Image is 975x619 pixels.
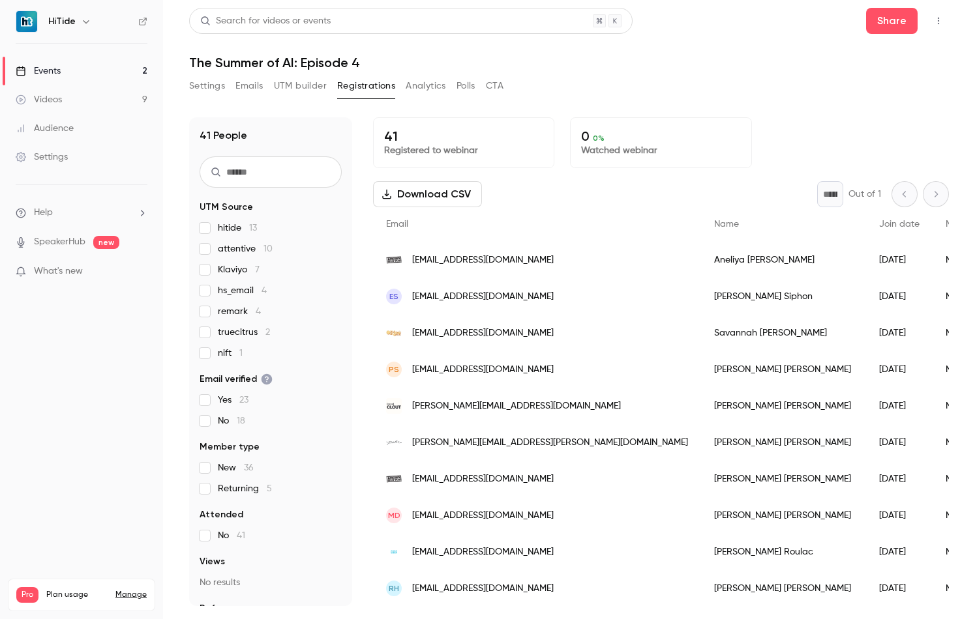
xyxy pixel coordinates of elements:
[581,128,740,144] p: 0
[16,65,61,78] div: Events
[200,576,342,589] p: No results
[218,305,261,318] span: remark
[848,188,881,201] p: Out of 1
[200,602,236,615] span: Referrer
[34,265,83,278] span: What's new
[16,151,68,164] div: Settings
[701,351,866,388] div: [PERSON_NAME] [PERSON_NAME]
[16,93,62,106] div: Videos
[16,122,74,135] div: Audience
[866,461,933,497] div: [DATE]
[701,278,866,315] div: [PERSON_NAME] Siphon
[218,326,270,339] span: truecitrus
[412,363,554,377] span: [EMAIL_ADDRESS][DOMAIN_NAME]
[218,242,273,255] span: attentive
[412,399,621,413] span: [PERSON_NAME][EMAIL_ADDRESS][DOMAIN_NAME]
[93,236,119,249] span: new
[239,349,243,358] span: 1
[256,307,261,316] span: 4
[386,471,402,487] img: kitchenstuffplus.com
[265,328,270,337] span: 2
[237,416,245,425] span: 18
[866,570,933,607] div: [DATE]
[263,244,273,253] span: 10
[255,265,260,274] span: 7
[412,545,554,559] span: [EMAIL_ADDRESS][DOMAIN_NAME]
[701,424,866,461] div: [PERSON_NAME] [PERSON_NAME]
[386,440,402,445] img: pehr.com
[235,76,263,96] button: Emails
[48,15,76,28] h6: HiTide
[866,8,918,34] button: Share
[386,325,402,341] img: risemarketing.co
[189,76,225,96] button: Settings
[386,398,402,414] img: fortheclout.co
[200,508,243,521] span: Attended
[34,235,85,249] a: SpeakerHub
[262,286,267,295] span: 4
[701,534,866,570] div: [PERSON_NAME] Roulac
[218,529,245,542] span: No
[701,570,866,607] div: [PERSON_NAME] [PERSON_NAME]
[386,548,402,556] img: cococlean.com
[701,315,866,351] div: Savannah [PERSON_NAME]
[714,220,739,229] span: Name
[337,76,395,96] button: Registrations
[866,424,933,461] div: [DATE]
[200,14,331,28] div: Search for videos or events
[239,396,248,405] span: 23
[274,76,327,96] button: UTM builder
[701,388,866,424] div: [PERSON_NAME] [PERSON_NAME]
[249,223,257,233] span: 13
[389,364,399,375] span: PS
[373,181,482,207] button: Download CSV
[866,278,933,315] div: [DATE]
[457,76,475,96] button: Polls
[200,440,260,453] span: Member type
[412,582,554,596] span: [EMAIL_ADDRESS][DOMAIN_NAME]
[218,347,243,360] span: nift
[218,482,272,495] span: Returning
[218,414,245,427] span: No
[866,351,933,388] div: [DATE]
[200,128,247,143] h1: 41 People
[386,220,408,229] span: Email
[218,222,257,235] span: hitide
[16,11,37,32] img: HiTide
[866,497,933,534] div: [DATE]
[218,263,260,276] span: Klaviyo
[267,484,272,493] span: 5
[412,290,554,304] span: [EMAIL_ADDRESS][DOMAIN_NAME]
[879,220,920,229] span: Join date
[189,55,949,70] h1: The Summer of AI: Episode 4
[581,144,740,157] p: Watched webinar
[16,206,147,220] li: help-dropdown-opener
[701,497,866,534] div: [PERSON_NAME] [PERSON_NAME]
[16,587,38,603] span: Pro
[237,531,245,540] span: 41
[486,76,503,96] button: CTA
[866,315,933,351] div: [DATE]
[218,394,248,407] span: Yes
[866,388,933,424] div: [DATE]
[200,201,253,214] span: UTM Source
[866,534,933,570] div: [DATE]
[34,206,53,220] span: Help
[115,590,147,600] a: Manage
[389,291,398,302] span: ES
[200,373,273,386] span: Email verified
[412,326,554,340] span: [EMAIL_ADDRESS][DOMAIN_NAME]
[701,461,866,497] div: [PERSON_NAME] [PERSON_NAME]
[384,128,543,144] p: 41
[46,590,108,600] span: Plan usage
[218,461,254,474] span: New
[701,242,866,278] div: Aneliya [PERSON_NAME]
[384,144,543,157] p: Registered to webinar
[412,472,554,486] span: [EMAIL_ADDRESS][DOMAIN_NAME]
[200,555,225,568] span: Views
[412,509,554,523] span: [EMAIL_ADDRESS][DOMAIN_NAME]
[386,252,402,268] img: kitchenstuffplus.com
[389,583,399,594] span: RH
[218,284,267,297] span: hs_email
[406,76,446,96] button: Analytics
